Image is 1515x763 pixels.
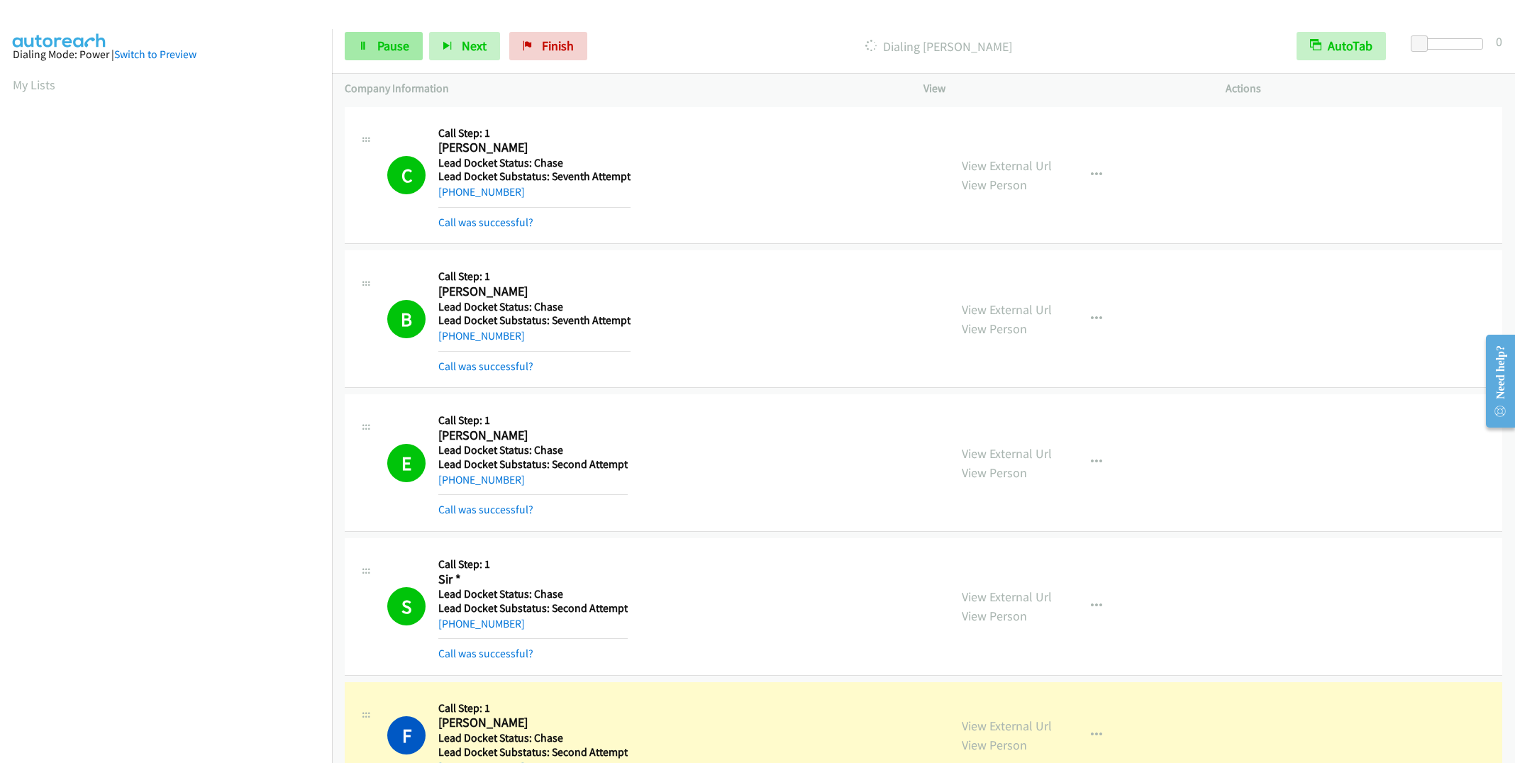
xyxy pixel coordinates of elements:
[962,177,1027,193] a: View Person
[438,126,631,140] h5: Call Step: 1
[962,589,1052,605] a: View External Url
[1226,80,1502,97] p: Actions
[438,428,627,444] h2: [PERSON_NAME]
[438,185,525,199] a: [PHONE_NUMBER]
[606,37,1271,56] p: Dialing [PERSON_NAME]
[438,443,628,457] h5: Lead Docket Status: Chase
[1474,325,1515,438] iframe: Resource Center
[438,169,631,184] h5: Lead Docket Substatus: Seventh Attempt
[387,156,426,194] h1: C
[345,32,423,60] a: Pause
[438,360,533,373] a: Call was successful?
[962,737,1027,753] a: View Person
[962,301,1052,318] a: View External Url
[509,32,587,60] a: Finish
[438,587,628,601] h5: Lead Docket Status: Chase
[438,647,533,660] a: Call was successful?
[438,140,627,156] h2: [PERSON_NAME]
[1297,32,1386,60] button: AutoTab
[438,701,628,715] h5: Call Step: 1
[438,503,533,516] a: Call was successful?
[377,38,409,54] span: Pause
[438,572,627,588] h2: Sir *
[962,464,1027,481] a: View Person
[438,156,631,170] h5: Lead Docket Status: Chase
[345,80,898,97] p: Company Information
[438,413,628,428] h5: Call Step: 1
[438,557,628,572] h5: Call Step: 1
[962,718,1052,734] a: View External Url
[438,731,628,745] h5: Lead Docket Status: Chase
[542,38,574,54] span: Finish
[114,48,196,61] a: Switch to Preview
[962,445,1052,462] a: View External Url
[13,46,319,63] div: Dialing Mode: Power |
[438,329,525,342] a: [PHONE_NUMBER]
[438,300,631,314] h5: Lead Docket Status: Chase
[962,321,1027,337] a: View Person
[438,745,628,759] h5: Lead Docket Substatus: Second Attempt
[962,157,1052,174] a: View External Url
[438,473,525,486] a: [PHONE_NUMBER]
[387,300,426,338] h1: B
[387,444,426,482] h1: E
[438,269,631,284] h5: Call Step: 1
[13,77,55,93] a: My Lists
[438,284,627,300] h2: [PERSON_NAME]
[438,715,627,731] h2: [PERSON_NAME]
[438,617,525,630] a: [PHONE_NUMBER]
[923,80,1200,97] p: View
[1418,38,1483,50] div: Delay between calls (in seconds)
[438,457,628,472] h5: Lead Docket Substatus: Second Attempt
[1496,32,1502,51] div: 0
[438,313,631,328] h5: Lead Docket Substatus: Seventh Attempt
[429,32,500,60] button: Next
[387,716,426,754] h1: F
[962,608,1027,624] a: View Person
[462,38,487,54] span: Next
[438,601,628,616] h5: Lead Docket Substatus: Second Attempt
[387,587,426,625] h1: S
[438,216,533,229] a: Call was successful?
